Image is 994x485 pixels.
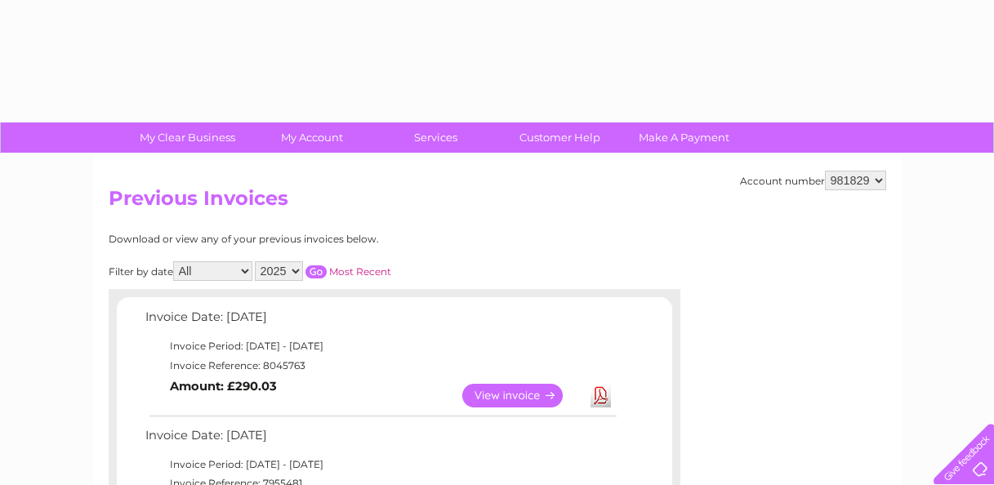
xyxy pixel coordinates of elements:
[109,261,537,281] div: Filter by date
[109,234,537,245] div: Download or view any of your previous invoices below.
[617,122,751,153] a: Make A Payment
[740,171,886,190] div: Account number
[141,455,619,474] td: Invoice Period: [DATE] - [DATE]
[591,384,611,407] a: Download
[493,122,627,153] a: Customer Help
[141,356,619,376] td: Invoice Reference: 8045763
[120,122,255,153] a: My Clear Business
[141,425,619,455] td: Invoice Date: [DATE]
[141,306,619,336] td: Invoice Date: [DATE]
[368,122,503,153] a: Services
[462,384,582,407] a: View
[170,379,277,394] b: Amount: £290.03
[141,336,619,356] td: Invoice Period: [DATE] - [DATE]
[109,187,886,218] h2: Previous Invoices
[329,265,391,278] a: Most Recent
[244,122,379,153] a: My Account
